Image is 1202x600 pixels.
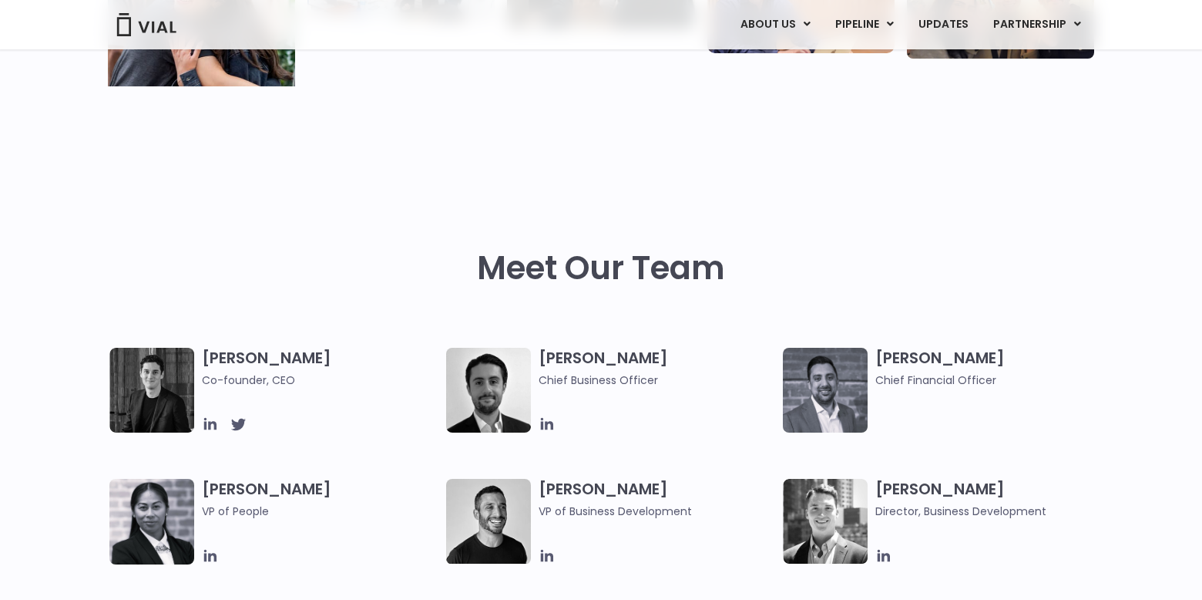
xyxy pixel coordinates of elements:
[875,479,1112,520] h3: [PERSON_NAME]
[446,348,531,433] img: A black and white photo of a man in a suit holding a vial.
[539,348,775,389] h3: [PERSON_NAME]
[202,503,438,520] span: VP of People
[875,372,1112,389] span: Chief Financial Officer
[477,250,725,287] h2: Meet Our Team
[539,479,775,520] h3: [PERSON_NAME]
[109,479,194,565] img: Catie
[109,348,194,433] img: A black and white photo of a man in a suit attending a Summit.
[783,348,868,433] img: Headshot of smiling man named Samir
[875,503,1112,520] span: Director, Business Development
[728,12,822,38] a: ABOUT USMenu Toggle
[823,12,905,38] a: PIPELINEMenu Toggle
[116,13,177,36] img: Vial Logo
[539,503,775,520] span: VP of Business Development
[202,372,438,389] span: Co-founder, CEO
[202,348,438,389] h3: [PERSON_NAME]
[875,348,1112,389] h3: [PERSON_NAME]
[446,479,531,564] img: A black and white photo of a man smiling.
[981,12,1093,38] a: PARTNERSHIPMenu Toggle
[783,479,868,564] img: A black and white photo of a smiling man in a suit at ARVO 2023.
[539,372,775,389] span: Chief Business Officer
[906,12,980,38] a: UPDATES
[202,479,438,542] h3: [PERSON_NAME]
